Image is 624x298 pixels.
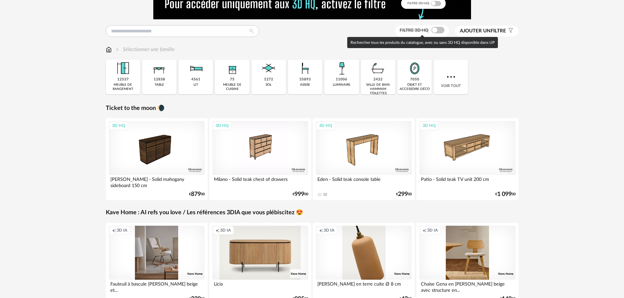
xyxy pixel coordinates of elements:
[189,192,205,197] div: € 00
[230,77,235,82] div: 75
[155,83,164,87] div: table
[112,228,116,233] span: Creation icon
[260,60,277,77] img: Sol.png
[313,118,415,200] a: 3D HQ Eden - Solid teak console table 10 €29900
[299,77,311,82] div: 35893
[293,192,308,197] div: € 00
[266,83,272,87] div: sol
[264,77,273,82] div: 1272
[217,83,247,91] div: meuble de cuisine
[109,121,128,130] div: 3D HQ
[296,60,314,77] img: Assise.png
[223,60,241,77] img: Rangement.png
[434,60,468,94] div: Voir tout
[220,228,231,233] span: 3D IA
[427,228,438,233] span: 3D IA
[187,60,205,77] img: Literie.png
[497,192,512,197] span: 1 099
[213,121,232,130] div: 3D HQ
[114,60,132,77] img: Meuble%20de%20rangement.png
[396,192,412,197] div: € 00
[117,77,129,82] div: 12537
[419,280,516,293] div: Chaise Gena en [PERSON_NAME] beige avec structure en...
[109,280,205,293] div: Fauteuil à bascule [PERSON_NAME] beige et...
[460,28,506,34] span: filtre
[106,105,164,112] a: Ticket to the moon 🌘
[115,46,175,53] div: Sélectionner une famille
[323,192,327,197] div: 10
[324,228,334,233] span: 3D IA
[154,77,165,82] div: 12838
[108,83,138,91] div: meuble de rangement
[410,77,419,82] div: 7050
[319,228,323,233] span: Creation icon
[216,228,219,233] span: Creation icon
[294,192,304,197] span: 999
[369,60,387,77] img: Salle%20de%20bain.png
[455,26,519,36] button: Ajouter unfiltre Filter icon
[495,192,516,197] div: € 00
[399,83,430,91] div: objet et accessoire déco
[150,60,168,77] img: Table.png
[460,28,491,33] span: Ajouter un
[106,209,303,217] a: Kave Home : AI refs you love / Les références 3DIA que vous plébiscitez 😍
[445,71,457,83] img: more.7b13dc1.svg
[336,77,347,82] div: 11006
[419,175,516,188] div: Patio - Solid teak TV unit 200 cm
[191,192,201,197] span: 879
[423,228,426,233] span: Creation icon
[316,280,412,293] div: [PERSON_NAME] en terre cuite Ø 8 cm
[400,28,428,33] span: Filtre 3D HQ
[333,60,350,77] img: Luminaire.png
[300,83,310,87] div: assise
[209,118,312,200] a: 3D HQ Milano - Solid teak chest of drawers €99900
[106,118,208,200] a: 3D HQ [PERSON_NAME] - Solid mahogany sideboard 150 cm €87900
[194,83,198,87] div: lit
[373,77,383,82] div: 2432
[316,121,335,130] div: 3D HQ
[191,77,200,82] div: 4561
[115,46,120,53] img: svg+xml;base64,PHN2ZyB3aWR0aD0iMTYiIGhlaWdodD0iMTYiIHZpZXdCb3g9IjAgMCAxNiAxNiIgZmlsbD0ibm9uZSIgeG...
[109,175,205,188] div: [PERSON_NAME] - Solid mahogany sideboard 150 cm
[398,192,408,197] span: 299
[347,37,498,48] div: Rechercher tous les produits du catalogue, avec ou sans 3D HQ disponible dans UP
[420,121,439,130] div: 3D HQ
[212,175,309,188] div: Milano - Solid teak chest of drawers
[363,83,393,96] div: salle de bain hammam toilettes
[106,46,112,53] img: svg+xml;base64,PHN2ZyB3aWR0aD0iMTYiIGhlaWdodD0iMTciIHZpZXdCb3g9IjAgMCAxNiAxNyIgZmlsbD0ibm9uZSIgeG...
[316,175,412,188] div: Eden - Solid teak console table
[416,118,519,200] a: 3D HQ Patio - Solid teak TV unit 200 cm €1 09900
[406,60,424,77] img: Miroir.png
[117,228,127,233] span: 3D IA
[506,28,514,34] span: Filter icon
[333,83,350,87] div: luminaire
[212,280,309,293] div: Licia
